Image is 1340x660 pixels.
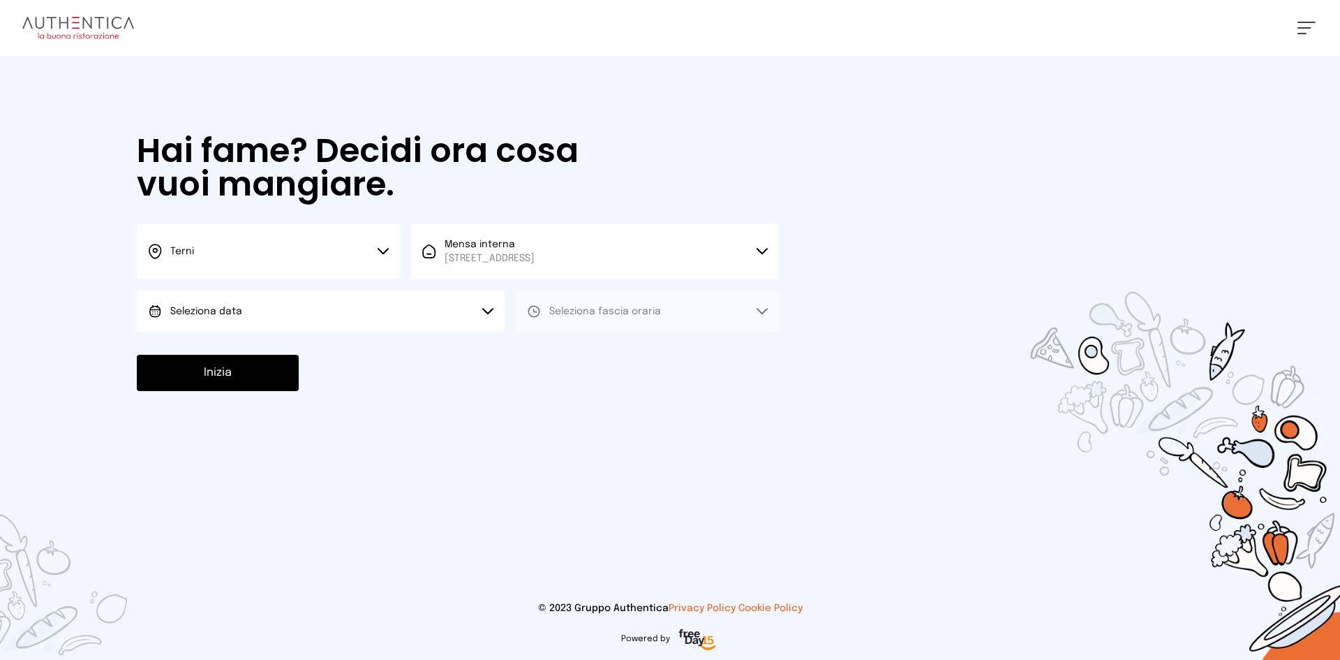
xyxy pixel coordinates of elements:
[549,307,661,316] span: Seleziona fascia oraria
[170,247,194,256] span: Terni
[137,355,299,391] button: Inizia
[137,134,618,201] h1: Hai fame? Decidi ora cosa vuoi mangiare.
[22,601,1318,615] p: © 2023 Gruppo Authentica
[669,603,736,613] a: Privacy Policy
[949,212,1340,660] img: sticker-selezione-mensa.70a28f7.png
[621,633,670,645] span: Powered by
[445,237,535,265] span: Mensa interna
[445,251,535,265] span: [STREET_ADDRESS]
[137,291,505,332] button: Seleziona data
[411,223,779,279] button: Mensa interna[STREET_ADDRESS]
[516,291,779,332] button: Seleziona fascia oraria
[738,603,803,613] a: Cookie Policy
[676,626,720,654] img: logo-freeday.3e08031.png
[22,17,134,39] img: logo.8f33a47.png
[170,307,242,316] span: Seleziona data
[137,223,400,279] button: Terni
